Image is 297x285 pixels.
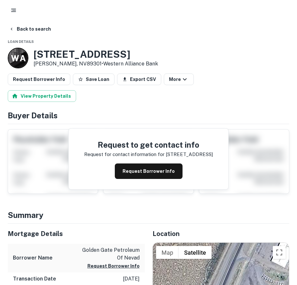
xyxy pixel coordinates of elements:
button: Request Borrower Info [8,74,70,85]
h4: Buyer Details [8,110,289,121]
button: More [164,74,194,85]
span: Loan Details [8,40,34,44]
button: Save Loan [73,74,114,85]
p: golden gate petroleum of nevad [82,246,140,262]
p: [STREET_ADDRESS] [166,151,213,158]
a: W A [8,48,28,68]
p: [DATE] [123,275,140,283]
h5: Location [153,229,290,239]
h6: Borrower Name [13,254,53,262]
iframe: Chat Widget [265,233,297,264]
button: Back to search [6,23,54,35]
button: Request Borrower Info [87,262,140,270]
button: Show street map [156,246,179,259]
button: Request Borrower Info [115,163,183,179]
button: Export CSV [117,74,161,85]
button: View Property Details [8,90,76,102]
button: Show satellite imagery [179,246,212,259]
p: Request for contact information for [84,151,164,158]
a: Western Alliance Bank [103,61,158,67]
h6: Transaction Date [13,275,56,283]
h4: Request to get contact info [84,139,213,151]
p: W A [11,52,25,64]
h3: [STREET_ADDRESS] [34,48,158,60]
p: [PERSON_NAME], NV89301 • [34,60,158,68]
h5: Mortgage Details [8,229,145,239]
h4: Summary [8,209,289,221]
